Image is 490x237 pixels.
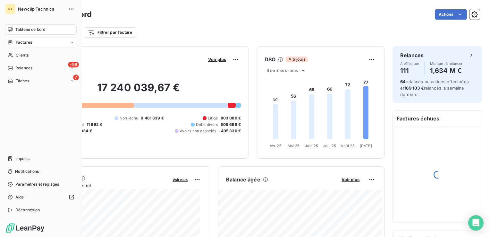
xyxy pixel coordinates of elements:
[73,75,79,80] span: 7
[120,115,138,121] span: Non-échu
[226,176,260,183] h6: Balance âgée
[270,144,282,148] tspan: Avr. 25
[18,6,64,12] span: Newclip Technics
[400,51,424,59] h6: Relances
[400,79,469,97] span: relances ou actions effectuées et relancés la semaine dernière.
[393,111,482,126] h6: Factures échues
[5,192,77,202] a: Aide
[468,215,484,231] div: Open Intercom Messenger
[206,57,228,62] button: Voir plus
[15,194,24,200] span: Aide
[360,144,372,148] tspan: [DATE]
[430,62,463,66] span: Montant à relancer
[219,128,241,134] span: -495 330 €
[15,181,59,187] span: Paramètres et réglages
[5,223,45,233] img: Logo LeanPay
[5,4,15,14] div: NT
[68,62,79,67] span: +99
[305,144,318,148] tspan: Juin 25
[323,144,336,148] tspan: Juil. 25
[340,177,361,182] button: Voir plus
[16,39,32,45] span: Factures
[266,68,298,73] span: 6 derniers mois
[15,65,32,71] span: Relances
[36,182,168,189] span: Chiffre d'affaires mensuel
[400,66,419,76] h4: 111
[15,156,30,162] span: Imports
[16,78,29,84] span: Tâches
[173,178,188,182] span: Voir plus
[84,27,136,38] button: Filtrer par facture
[208,57,226,62] span: Voir plus
[141,115,164,121] span: 9 461 339 €
[265,56,275,63] h6: DSO
[180,128,216,134] span: Avoirs non associés
[221,122,241,127] span: 509 698 €
[400,79,406,84] span: 64
[15,27,45,32] span: Tableau de bord
[430,66,463,76] h4: 1,634 M €
[342,177,359,182] span: Voir plus
[36,81,241,101] h2: 17 240 039,67 €
[16,52,29,58] span: Clients
[208,115,218,121] span: Litige
[400,62,419,66] span: À effectuer
[404,85,424,91] span: 169 103 €
[15,169,39,174] span: Notifications
[171,177,190,182] button: Voir plus
[196,122,218,127] span: Débit divers
[87,122,102,127] span: 11 692 €
[221,115,241,121] span: 803 080 €
[288,144,300,148] tspan: Mai 25
[435,9,467,20] button: Actions
[341,144,355,148] tspan: Août 25
[15,207,40,213] span: Déconnexion
[286,57,307,62] span: 5 jours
